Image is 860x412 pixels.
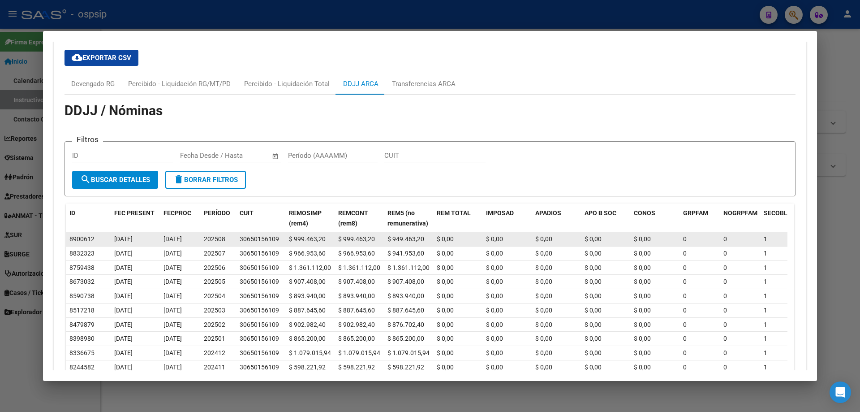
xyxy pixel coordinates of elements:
[338,307,375,314] span: $ 887.645,60
[240,320,279,330] div: 30650156109
[224,152,268,160] input: Fecha fin
[338,349,380,356] span: $ 1.079.015,94
[163,278,182,285] span: [DATE]
[486,264,503,271] span: $ 0,00
[289,278,326,285] span: $ 907.408,00
[585,364,602,371] span: $ 0,00
[204,335,225,342] span: 202501
[683,321,687,328] span: 0
[338,250,375,257] span: $ 966.953,60
[69,292,95,299] span: 8590738
[338,264,380,271] span: $ 1.361.112,00
[163,349,182,356] span: [DATE]
[535,307,552,314] span: $ 0,00
[289,235,326,243] span: $ 999.463,20
[535,349,552,356] span: $ 0,00
[289,209,322,227] span: REMOSIMP (rem4)
[240,334,279,344] div: 30650156109
[723,292,727,299] span: 0
[387,209,428,227] span: REM5 (no remunerativa)
[683,307,687,314] span: 0
[535,250,552,257] span: $ 0,00
[387,335,424,342] span: $ 865.200,00
[343,79,378,89] div: DDJJ ARCA
[535,278,552,285] span: $ 0,00
[683,278,687,285] span: 0
[683,364,687,371] span: 0
[80,176,150,184] span: Buscar Detalles
[114,209,155,217] span: FEC PRESENT
[535,335,552,342] span: $ 0,00
[72,171,158,189] button: Buscar Detalles
[69,250,95,257] span: 8832323
[69,364,95,371] span: 8244582
[240,277,279,287] div: 30650156109
[289,292,326,299] span: $ 893.940,00
[585,335,602,342] span: $ 0,00
[72,134,103,144] h3: Filtros
[764,364,767,371] span: 1
[387,321,424,328] span: $ 876.702,40
[69,235,95,243] span: 8900612
[585,321,602,328] span: $ 0,00
[634,292,651,299] span: $ 0,00
[64,50,138,66] button: Exportar CSV
[585,250,602,257] span: $ 0,00
[482,204,532,233] datatable-header-cell: IMPOSAD
[285,204,335,233] datatable-header-cell: REMOSIMP (rem4)
[69,321,95,328] span: 8479879
[720,204,760,233] datatable-header-cell: NOGRPFAM
[634,278,651,285] span: $ 0,00
[338,278,375,285] span: $ 907.408,00
[486,307,503,314] span: $ 0,00
[338,321,375,328] span: $ 902.982,40
[723,335,727,342] span: 0
[80,174,91,185] mat-icon: search
[723,278,727,285] span: 0
[204,349,225,356] span: 202412
[387,278,424,285] span: $ 907.408,00
[433,204,482,233] datatable-header-cell: REM TOTAL
[585,278,602,285] span: $ 0,00
[437,321,454,328] span: $ 0,00
[111,204,160,233] datatable-header-cell: FEC PRESENT
[114,250,133,257] span: [DATE]
[764,321,767,328] span: 1
[486,335,503,342] span: $ 0,00
[240,291,279,301] div: 30650156109
[486,235,503,243] span: $ 0,00
[486,250,503,257] span: $ 0,00
[764,278,767,285] span: 1
[634,250,651,257] span: $ 0,00
[683,235,687,243] span: 0
[204,364,225,371] span: 202411
[69,335,95,342] span: 8398980
[240,305,279,316] div: 30650156109
[764,307,767,314] span: 1
[585,307,602,314] span: $ 0,00
[683,209,708,217] span: GRPFAM
[72,52,82,63] mat-icon: cloud_download
[764,292,767,299] span: 1
[240,234,279,244] div: 30650156109
[69,264,95,271] span: 8759438
[289,307,326,314] span: $ 887.645,60
[437,335,454,342] span: $ 0,00
[634,349,651,356] span: $ 0,00
[204,278,225,285] span: 202505
[114,292,133,299] span: [DATE]
[723,364,727,371] span: 0
[114,321,133,328] span: [DATE]
[387,250,424,257] span: $ 941.953,60
[764,209,794,217] span: SECOBLIG
[289,250,326,257] span: $ 966.953,60
[384,204,433,233] datatable-header-cell: REM5 (no remunerativa)
[486,209,514,217] span: IMPOSAD
[204,235,225,243] span: 202508
[683,349,687,356] span: 0
[338,209,368,227] span: REMCONT (rem8)
[486,349,503,356] span: $ 0,00
[163,307,182,314] span: [DATE]
[240,362,279,373] div: 30650156109
[338,335,375,342] span: $ 865.200,00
